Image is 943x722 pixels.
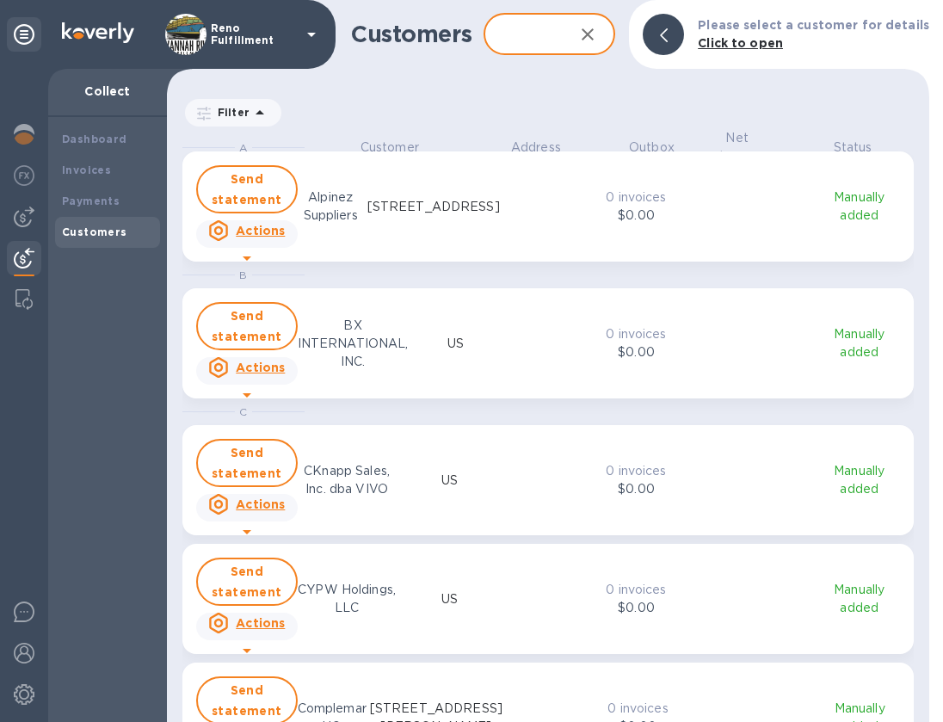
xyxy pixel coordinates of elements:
[329,139,451,157] p: Customer
[196,165,298,213] button: Send statement
[816,581,903,617] p: Manually added
[212,305,282,347] span: Send statement
[507,207,767,225] p: $0.00
[816,188,903,225] p: Manually added
[507,581,767,599] p: 0 invoices
[367,198,500,216] p: [STREET_ADDRESS]
[298,581,397,617] p: CYPW Holdings, LLC
[236,616,285,630] u: Actions
[62,133,127,145] b: Dashboard
[62,194,120,207] b: Payments
[212,442,282,484] span: Send statement
[236,497,285,511] u: Actions
[698,18,929,32] b: Please select a customer for details
[7,17,41,52] div: Unpin categories
[182,425,914,535] button: Send statementActionsCKnapp Sales, Inc. dba VIVOUS0 invoices$0.00Manually added
[62,22,134,43] img: Logo
[62,83,153,100] p: Collect
[239,405,247,418] span: C
[475,139,597,157] p: Address
[14,165,34,186] img: Foreign exchange
[196,439,298,487] button: Send statement
[351,21,484,48] h1: Customers
[239,268,247,281] span: B
[182,151,914,262] button: Send statementActionsAlpinez Suppliers[STREET_ADDRESS]0 invoices$0.00Manually added
[212,680,282,721] span: Send statement
[298,188,364,225] p: Alpinez Suppliers
[239,141,247,154] span: A
[182,129,929,722] div: grid
[621,139,682,157] p: Outbox
[816,462,903,498] p: Manually added
[196,302,298,350] button: Send statement
[507,188,767,207] p: 0 invoices
[211,105,250,120] p: Filter
[507,343,767,361] p: $0.00
[212,561,282,602] span: Send statement
[507,325,767,343] p: 0 invoices
[698,36,783,50] b: Click to open
[447,335,464,353] p: US
[507,599,767,617] p: $0.00
[507,462,767,480] p: 0 invoices
[62,164,111,176] b: Invoices
[507,480,767,498] p: $0.00
[509,700,767,718] p: 0 invoices
[706,129,767,165] p: Net terms
[196,558,298,606] button: Send statement
[298,462,397,498] p: CKnapp Sales, Inc. dba VIVO
[211,22,297,46] p: Reno Fulfillment
[298,317,409,371] p: BX INTERNATIONAL, INC.
[182,288,914,398] button: Send statementActionsBX INTERNATIONAL, INC.US0 invoices$0.00Manually added
[441,590,458,608] p: US
[236,224,285,238] u: Actions
[62,225,127,238] b: Customers
[792,139,914,157] p: Status
[441,472,458,490] p: US
[236,361,285,374] u: Actions
[816,325,903,361] p: Manually added
[212,169,282,210] span: Send statement
[182,544,914,654] button: Send statementActionsCYPW Holdings, LLCUS0 invoices$0.00Manually added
